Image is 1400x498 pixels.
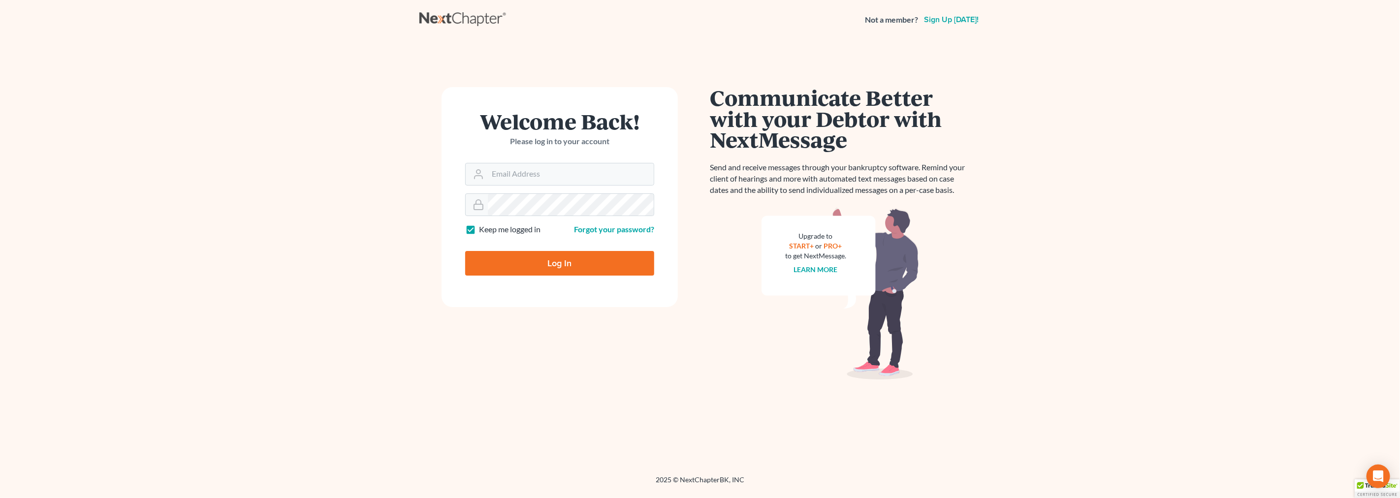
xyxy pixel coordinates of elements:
a: Learn more [794,265,838,274]
label: Keep me logged in [479,224,541,235]
a: PRO+ [824,242,842,250]
a: Sign up [DATE]! [922,16,981,24]
a: START+ [790,242,814,250]
div: to get NextMessage. [785,251,846,261]
div: TrustedSite Certified [1355,479,1400,498]
div: Upgrade to [785,231,846,241]
h1: Welcome Back! [465,111,654,132]
h1: Communicate Better with your Debtor with NextMessage [710,87,971,150]
span: or [816,242,823,250]
a: Forgot your password? [574,224,654,234]
p: Please log in to your account [465,136,654,147]
input: Log In [465,251,654,276]
div: Open Intercom Messenger [1367,465,1390,488]
div: 2025 © NextChapterBK, INC [419,475,981,493]
p: Send and receive messages through your bankruptcy software. Remind your client of hearings and mo... [710,162,971,196]
input: Email Address [488,163,654,185]
img: nextmessage_bg-59042aed3d76b12b5cd301f8e5b87938c9018125f34e5fa2b7a6b67550977c72.svg [762,208,919,380]
strong: Not a member? [865,14,918,26]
